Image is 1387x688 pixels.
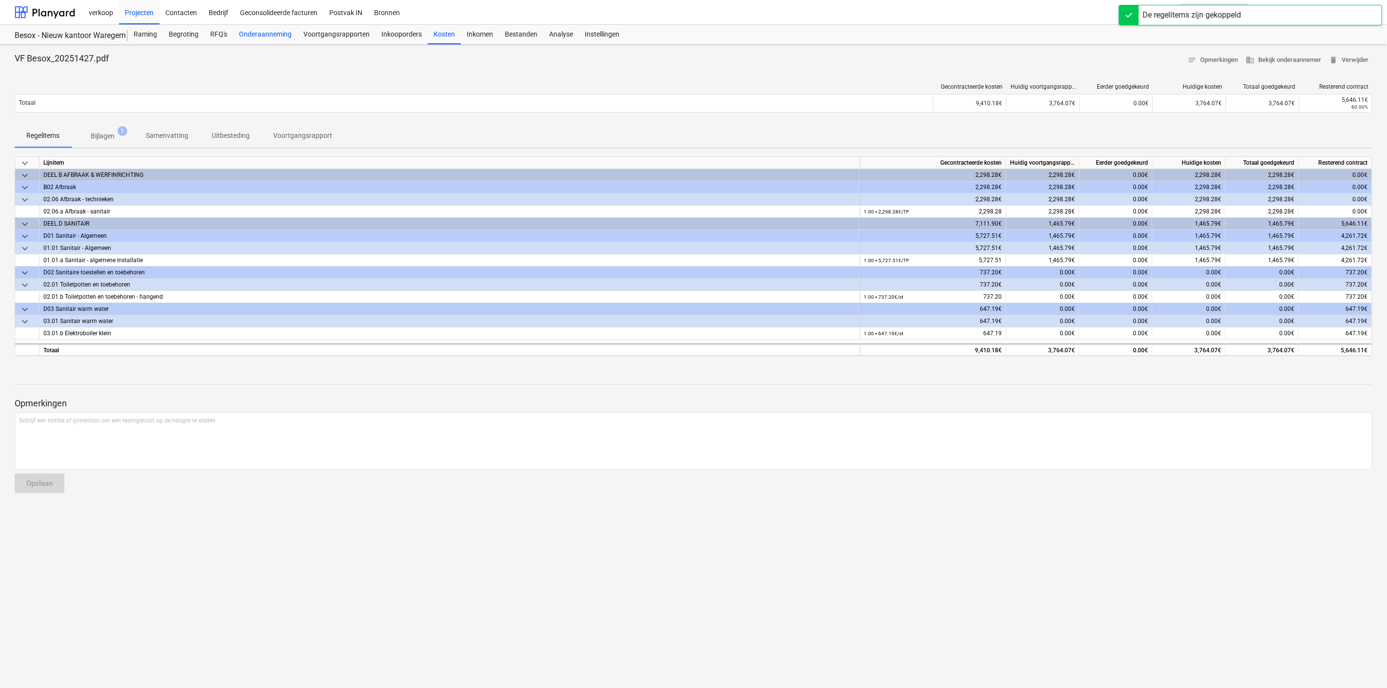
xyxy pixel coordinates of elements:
div: 1,465.79€ [1152,242,1226,254]
span: keyboard_arrow_down [19,182,31,193]
small: 1.00 × 737.20€ / st [864,294,903,300]
div: Eerder goedgekeurd [1084,83,1149,90]
span: 02.06.a Afbraak - sanitair [43,208,110,215]
div: Resterend contract [1299,157,1372,169]
div: 4,261.72€ [1299,230,1372,242]
span: 2,298.28€ [1268,208,1294,215]
div: 0.00€ [1152,303,1226,315]
div: 3,764.07€ [1152,344,1226,356]
span: keyboard_arrow_down [19,316,31,327]
div: 2,298.28€ [1226,181,1299,193]
span: 02.01.b Toiletpotten en toebehoren - hangend [43,293,163,300]
div: Resterend contract [1303,83,1368,90]
div: De regelitems zijn gekoppeld [1143,9,1241,21]
div: 1,465.79€ [1006,230,1079,242]
div: 5,646.11€ [1303,344,1367,357]
div: Totaal goedgekeurd [1230,83,1295,90]
div: Huidig voortgangsrapport [1011,83,1076,90]
div: 2,298.28€ [1006,169,1079,181]
span: keyboard_arrow_down [19,194,31,206]
span: B02 Afbraak [43,184,76,191]
a: Instellingen [579,25,625,44]
div: 737.20 [864,291,1002,303]
span: 1,465.79€ [1268,257,1294,264]
div: 2,298.28€ [860,193,1006,206]
div: 0.00€ [1079,344,1152,356]
div: 0.00€ [1079,193,1152,206]
p: Bijlagen [91,131,115,141]
small: 1.00 × 2,298.28€ / TP [864,209,909,214]
span: DEEL D SANITAIR [43,220,89,227]
div: Lijnitem [40,157,860,169]
iframe: Chat Widget [1338,641,1387,688]
div: 0.00€ [1006,279,1079,291]
div: Totaal [40,344,860,356]
div: 647.19€ [1303,327,1367,340]
span: D02 Sanitaire toestellen en toebehoren [43,269,145,276]
a: Inkomen [461,25,499,44]
span: DEEL B AFBRAAK & WERFINRICHTING [43,172,143,178]
div: 647.19 [864,327,1002,340]
div: 5,727.51€ [860,230,1006,242]
div: 0.00€ [1006,327,1079,340]
div: Raming [128,25,163,44]
div: 0.00€ [1299,169,1372,181]
div: 9,410.18€ [933,96,1006,111]
div: Eerder goedgekeurd [1079,157,1152,169]
div: 2,298.28 [864,206,1002,218]
span: keyboard_arrow_down [19,304,31,315]
span: keyboard_arrow_down [19,267,31,279]
div: 0.00€ [1152,315,1226,327]
span: keyboard_arrow_down [19,230,31,242]
div: Huidige kosten [1152,157,1226,169]
span: 01.01.a Sanitair - algemene installatie [43,257,143,264]
div: 0.00€ [1079,303,1152,315]
div: 0.00€ [1079,218,1152,230]
div: 1,465.79€ [1226,218,1299,230]
div: 1,465.79€ [1006,218,1079,230]
div: 2,298.28€ [1006,181,1079,193]
div: 647.19€ [1299,303,1372,315]
div: Chatwidget [1338,641,1387,688]
div: 1,465.79€ [1006,242,1079,254]
div: 1,465.79€ [1152,218,1226,230]
span: keyboard_arrow_down [19,218,31,230]
div: Kosten [428,25,461,44]
span: Bekijk onderaannemer [1246,55,1321,66]
div: Gecontracteerde kosten [937,83,1003,90]
span: 03.01.b Elektroboiler klein [43,330,111,337]
div: 9,410.18€ [860,344,1006,356]
div: 2,298.28€ [1152,169,1226,181]
p: Opmerkingen [15,398,1372,409]
div: 0.00€ [1079,169,1152,181]
p: Regelitems [26,131,59,141]
div: 5,727.51 [864,254,1002,267]
div: 0.00€ [1079,230,1152,242]
div: 737.20€ [1299,279,1372,291]
span: Opmerkingen [1188,55,1238,66]
div: 1,465.79€ [1226,242,1299,254]
span: business [1246,56,1254,64]
div: 0.00€ [1226,267,1299,279]
div: 2,298.28€ [1006,193,1079,206]
div: 0.00€ [1006,291,1079,303]
span: Verwijder [1329,55,1368,66]
div: 0.00€ [1299,193,1372,206]
div: 0.00€ [1152,279,1226,291]
a: Analyse [543,25,579,44]
div: 0.00€ [1079,291,1152,303]
div: Huidig voortgangsrapport [1006,157,1079,169]
div: 737.20€ [1299,267,1372,279]
div: 0.00€ [1299,181,1372,193]
div: 1,465.79€ [1006,254,1079,267]
p: Totaal [19,99,36,107]
div: 0.00€ [1152,327,1226,340]
div: 3,764.07€ [1226,96,1299,111]
span: 02.01 Toiletpotten en toebehoren [43,281,130,288]
small: 1.00 × 647.19€ / st [864,331,903,336]
span: 01.01 Sanitair - Algemeen [43,245,111,251]
a: Onderaanneming [233,25,297,44]
p: Voortgangsrapport [273,131,332,141]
